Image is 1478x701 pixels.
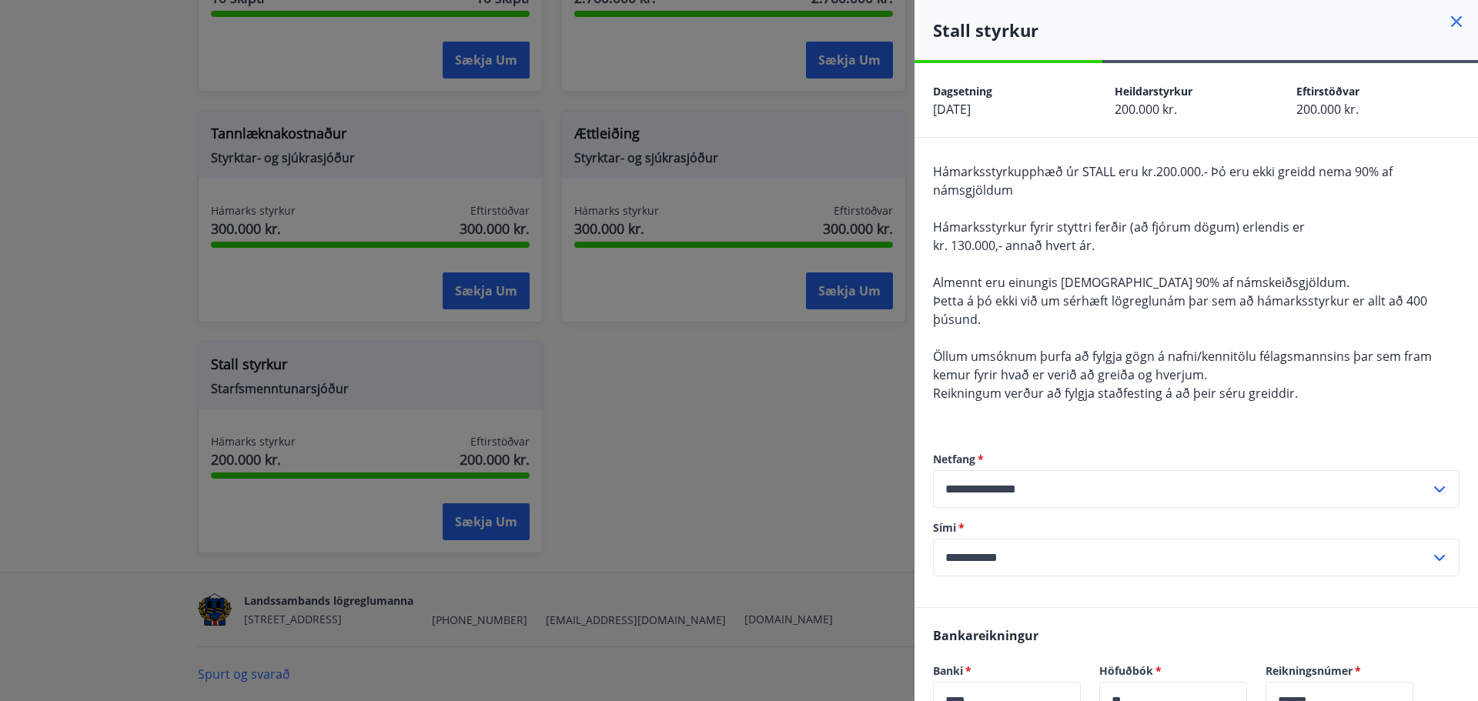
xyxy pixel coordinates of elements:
[933,452,1460,467] label: Netfang
[933,520,1460,536] label: Sími
[1115,84,1192,98] span: Heildarstyrkur
[933,274,1349,291] span: Almennt eru einungis [DEMOGRAPHIC_DATA] 90% af námskeiðsgjöldum.
[933,101,971,118] span: [DATE]
[933,627,1038,644] span: Bankareikningur
[933,18,1478,42] h4: Stall styrkur
[1266,663,1413,679] label: Reikningsnúmer
[933,663,1081,679] label: Banki
[933,163,1393,199] span: Hámarksstyrkupphæð úr STALL eru kr.200.000.- Þó eru ekki greidd nema 90% af námsgjöldum
[1099,663,1247,679] label: Höfuðbók
[933,219,1305,235] span: Hámarksstyrkur fyrir styttri ferðir (að fjórum dögum) erlendis er
[933,348,1432,383] span: Öllum umsóknum þurfa að fylgja gögn á nafni/kennitölu félagsmannsins þar sem fram kemur fyrir hva...
[933,292,1427,328] span: Þetta á þó ekki við um sérhæft lögreglunám þar sem að hámarksstyrkur er allt að 400 þúsund.
[1296,101,1359,118] span: 200.000 kr.
[933,385,1298,402] span: Reikningum verður að fylgja staðfesting á að þeir séru greiddir.
[1115,101,1177,118] span: 200.000 kr.
[933,237,1095,254] span: kr. 130.000,- annað hvert ár.
[933,84,992,98] span: Dagsetning
[1296,84,1359,98] span: Eftirstöðvar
